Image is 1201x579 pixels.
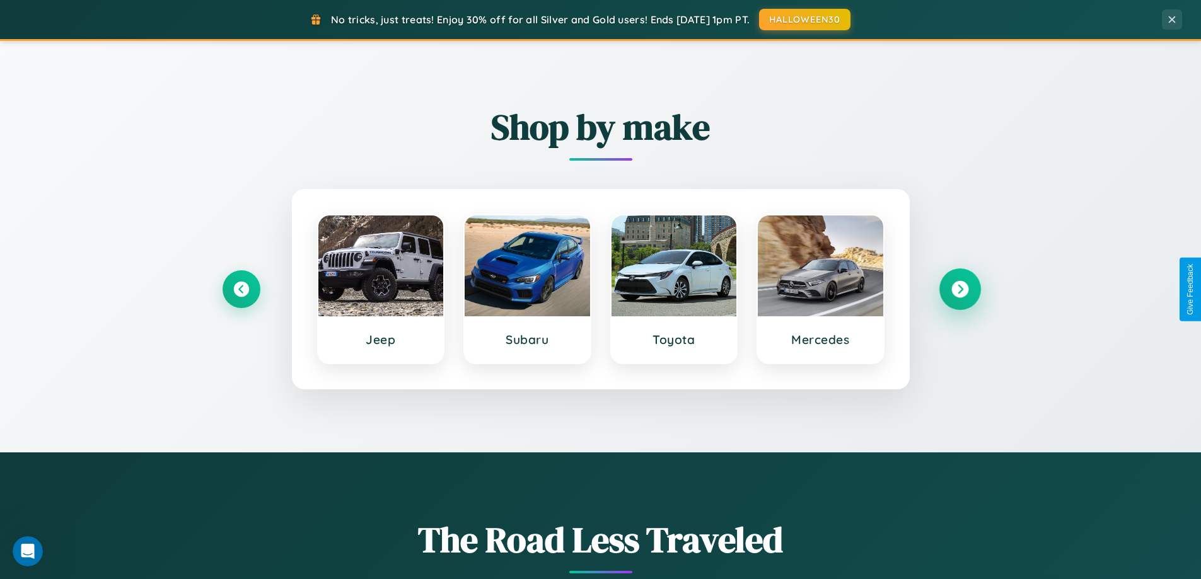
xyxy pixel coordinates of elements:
h2: Shop by make [223,103,979,151]
h1: The Road Less Traveled [223,515,979,564]
span: No tricks, just treats! Enjoy 30% off for all Silver and Gold users! Ends [DATE] 1pm PT. [331,13,750,26]
button: HALLOWEEN30 [759,9,850,30]
h3: Toyota [624,332,724,347]
h3: Subaru [477,332,577,347]
div: Give Feedback [1186,264,1195,315]
h3: Jeep [331,332,431,347]
h3: Mercedes [770,332,871,347]
iframe: Intercom live chat [13,536,43,566]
